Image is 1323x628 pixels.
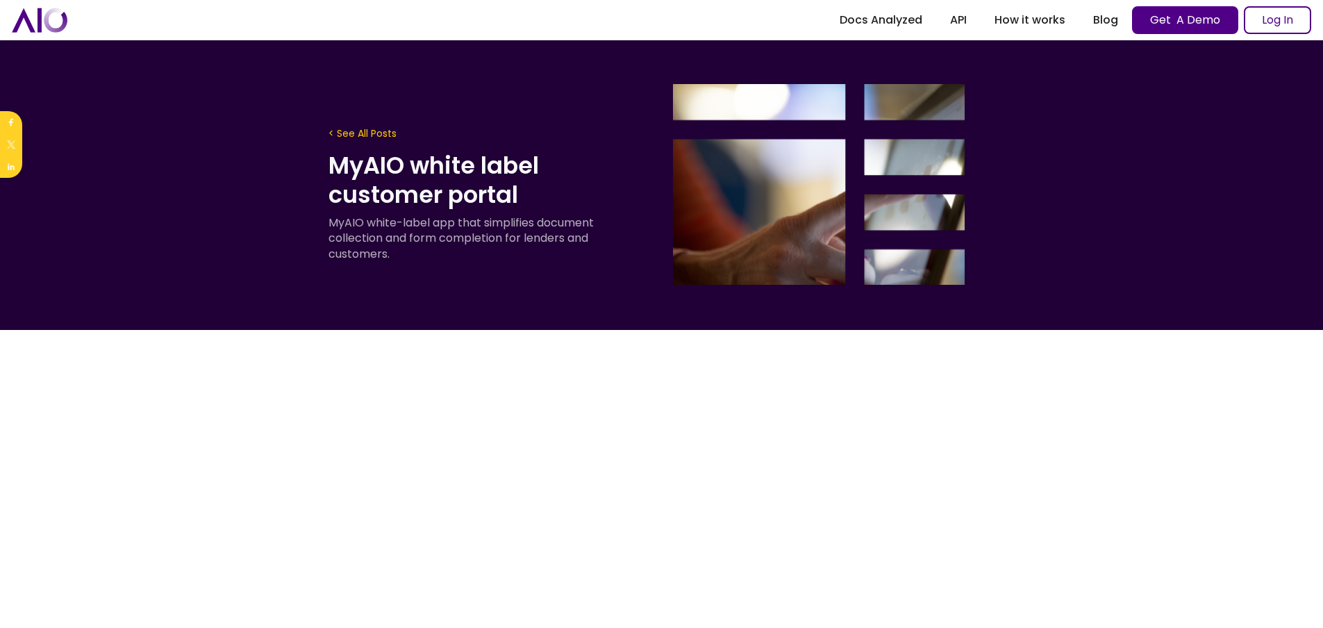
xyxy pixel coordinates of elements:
a: How it works [981,8,1079,33]
a: Docs Analyzed [826,8,936,33]
a: Log In [1244,6,1311,34]
a: home [12,8,67,32]
h2: MyAIO white label customer portal [328,151,629,210]
a: < See All Posts [328,126,397,140]
a: API [936,8,981,33]
a: Blog [1079,8,1132,33]
a: Get A Demo [1132,6,1238,34]
p: MyAIO white-label app that simplifies document collection and form completion for lenders and cus... [328,215,629,262]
